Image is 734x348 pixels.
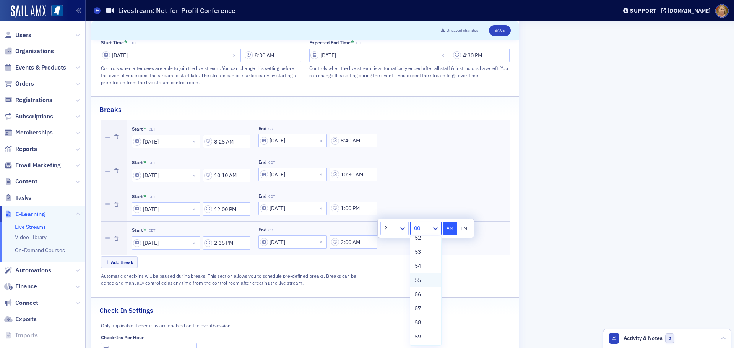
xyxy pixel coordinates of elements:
button: Close [190,236,200,250]
div: End [258,193,266,199]
input: 00:00 AM [203,135,251,148]
button: [DOMAIN_NAME] [661,8,713,13]
button: Close [190,169,200,182]
abbr: This field is required [124,39,127,46]
input: 00:00 AM [203,236,251,250]
a: Live Streams [15,223,46,230]
span: Orders [15,79,34,88]
span: 58 [415,319,421,327]
span: CDT [268,194,275,199]
span: CDT [356,41,363,45]
span: Organizations [15,47,54,55]
button: Close [317,202,327,215]
button: Close [231,49,241,62]
a: Automations [4,266,51,275]
a: E-Learning [4,210,45,219]
abbr: This field is required [143,193,146,200]
div: Controls when attendees are able to join the live stream. You can change this setting before the ... [101,65,301,86]
abbr: This field is required [143,159,146,166]
a: Users [4,31,31,39]
button: Close [190,135,200,148]
span: Profile [715,4,729,18]
input: 00:00 AM [330,235,377,249]
div: End [258,227,266,233]
span: CDT [149,228,155,233]
input: 00:00 AM [203,169,251,182]
span: CDT [268,228,275,233]
img: SailAMX [51,5,63,17]
h1: Livestream: Not-for-Profit Conference [118,6,235,15]
span: CDT [149,127,155,132]
input: MM/DD/YYYY [258,235,327,249]
span: Registrations [15,96,52,104]
span: Unsaved changes [447,28,478,34]
div: Support [630,7,656,14]
a: Subscriptions [4,112,53,121]
span: Subscriptions [15,112,53,121]
input: MM/DD/YYYY [132,169,200,182]
div: Start [132,194,143,199]
a: Memberships [4,128,53,137]
input: MM/DD/YYYY [309,49,449,62]
a: Email Marketing [4,161,61,170]
span: Users [15,31,31,39]
span: Tasks [15,194,31,202]
div: Expected End Time [309,40,351,45]
abbr: This field is required [143,126,146,133]
a: Connect [4,299,38,307]
a: Organizations [4,47,54,55]
span: E-Learning [15,210,45,219]
div: Controls when the live stream is automatically ended after all staff & instructors have left. You... [309,65,510,79]
div: Start [132,160,143,165]
a: Imports [4,331,38,340]
span: 57 [415,304,421,312]
span: Exports [15,315,37,324]
span: Email Marketing [15,161,61,170]
a: Orders [4,79,34,88]
span: Events & Products [15,63,66,72]
span: 0 [665,333,675,343]
abbr: This field is required [143,227,146,234]
span: Memberships [15,128,53,137]
input: MM/DD/YYYY [101,49,241,62]
input: MM/DD/YYYY [258,168,327,181]
span: Content [15,177,37,186]
div: Start Time [101,40,124,45]
button: Close [317,134,327,147]
button: Save [489,25,511,36]
span: Connect [15,299,38,307]
a: Tasks [4,194,31,202]
button: Add Break [101,256,138,268]
span: 55 [415,276,421,284]
h2: Check-In Settings [99,306,153,316]
a: Video Library [15,234,47,241]
span: CDT [268,127,275,131]
span: Finance [15,282,37,291]
button: Close [317,235,327,249]
div: Start [132,227,143,233]
span: 52 [415,234,421,242]
span: Reports [15,145,37,153]
div: [DOMAIN_NAME] [668,7,711,14]
div: Automatic check-ins will be paused during breaks. This section allows you to schedule pre-defined... [101,272,358,286]
input: MM/DD/YYYY [132,202,200,216]
div: Start [132,126,143,132]
a: Finance [4,282,37,291]
a: Reports [4,145,37,153]
span: CDT [149,161,155,165]
input: MM/DD/YYYY [132,135,200,148]
div: End [258,126,266,131]
a: Content [4,177,37,186]
input: MM/DD/YYYY [132,236,200,250]
span: CDT [149,195,155,199]
a: Registrations [4,96,52,104]
input: 00:00 AM [203,202,251,216]
button: Close [317,168,327,181]
span: Automations [15,266,51,275]
input: 00:00 AM [330,168,377,181]
input: 00:00 AM [330,134,377,147]
img: SailAMX [11,5,46,18]
div: End [258,159,266,165]
span: CDT [268,160,275,165]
